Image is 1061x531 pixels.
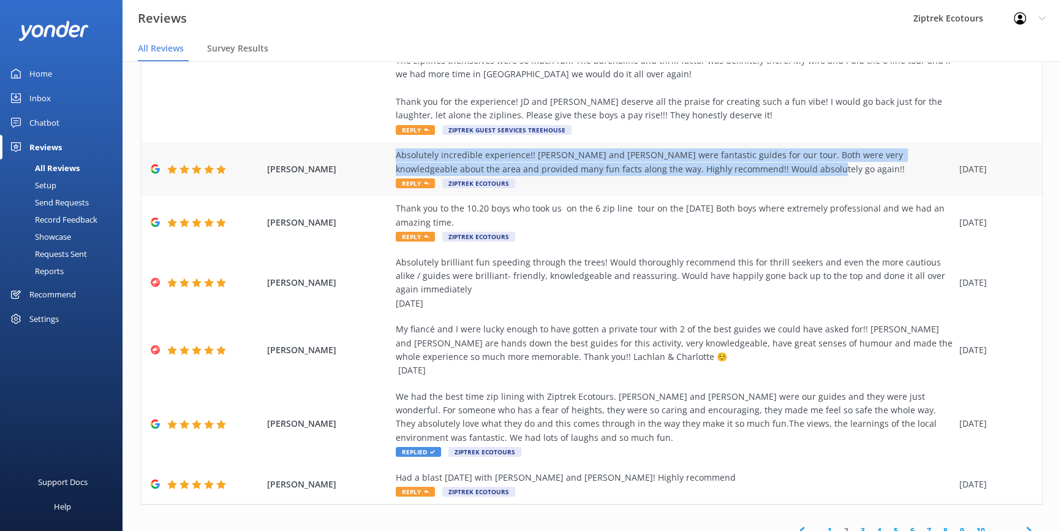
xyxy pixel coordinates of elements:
div: My fiancé and I were lucky enough to have gotten a private tour with 2 of the best guides we coul... [396,323,953,378]
span: Ziptrek Guest Services Treehouse [442,125,572,135]
span: Reply [396,125,435,135]
span: [PERSON_NAME] [267,417,390,430]
img: yonder-white-logo.png [18,21,89,41]
a: Send Requests [7,194,123,211]
div: Support Docs [38,470,88,494]
div: All Reviews [7,159,80,177]
div: [DATE] [959,216,1027,229]
a: All Reviews [7,159,123,177]
div: Home [29,61,52,86]
div: Absolutely brilliant fun speeding through the trees! Would thoroughly recommend this for thrill s... [396,256,953,311]
div: We had the best time zip lining with Ziptrek Ecotours. [PERSON_NAME] and [PERSON_NAME] were our g... [396,390,953,445]
div: Settings [29,307,59,331]
span: [PERSON_NAME] [267,478,390,491]
span: Reply [396,178,435,188]
div: [DATE] [959,343,1027,357]
a: Showcase [7,228,123,245]
span: [PERSON_NAME] [267,162,390,176]
div: Had a blast [DATE] with [PERSON_NAME] and [PERSON_NAME]! Highly recommend [396,471,953,484]
div: Showcase [7,228,71,245]
div: Thank you to the 10.20 boys who took us on the 6 zip line tour on the [DATE] Both boys where extr... [396,202,953,229]
span: Ziptrek Ecotours [442,178,515,188]
a: Setup [7,177,123,194]
div: Setup [7,177,56,194]
div: Requests Sent [7,245,87,262]
span: Ziptrek Ecotours [448,447,521,457]
div: [DATE] [959,276,1027,289]
span: Survey Results [207,42,268,55]
div: [DATE] [959,162,1027,176]
div: Record Feedback [7,211,97,228]
div: Absolutely incredible experience!! [PERSON_NAME] and [PERSON_NAME] were fantastic guides for our ... [396,148,953,176]
div: Recommend [29,282,76,307]
div: Chatbot [29,110,59,135]
span: All Reviews [138,42,184,55]
span: Ziptrek Ecotours [442,487,515,497]
span: Reply [396,487,435,497]
span: [PERSON_NAME] [267,343,390,357]
div: Help [54,494,71,519]
span: Ziptrek Ecotours [442,232,515,242]
span: Reply [396,232,435,242]
span: [PERSON_NAME] [267,216,390,229]
div: Reviews [29,135,62,159]
div: Send Requests [7,194,89,211]
a: Requests Sent [7,245,123,262]
div: Inbox [29,86,51,110]
span: Replied [396,447,441,457]
div: [DATE] [959,478,1027,491]
a: Record Feedback [7,211,123,228]
div: [DATE] [959,417,1027,430]
a: Reports [7,262,123,280]
span: [PERSON_NAME] [267,276,390,289]
h3: Reviews [138,9,187,28]
div: Reports [7,262,64,280]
